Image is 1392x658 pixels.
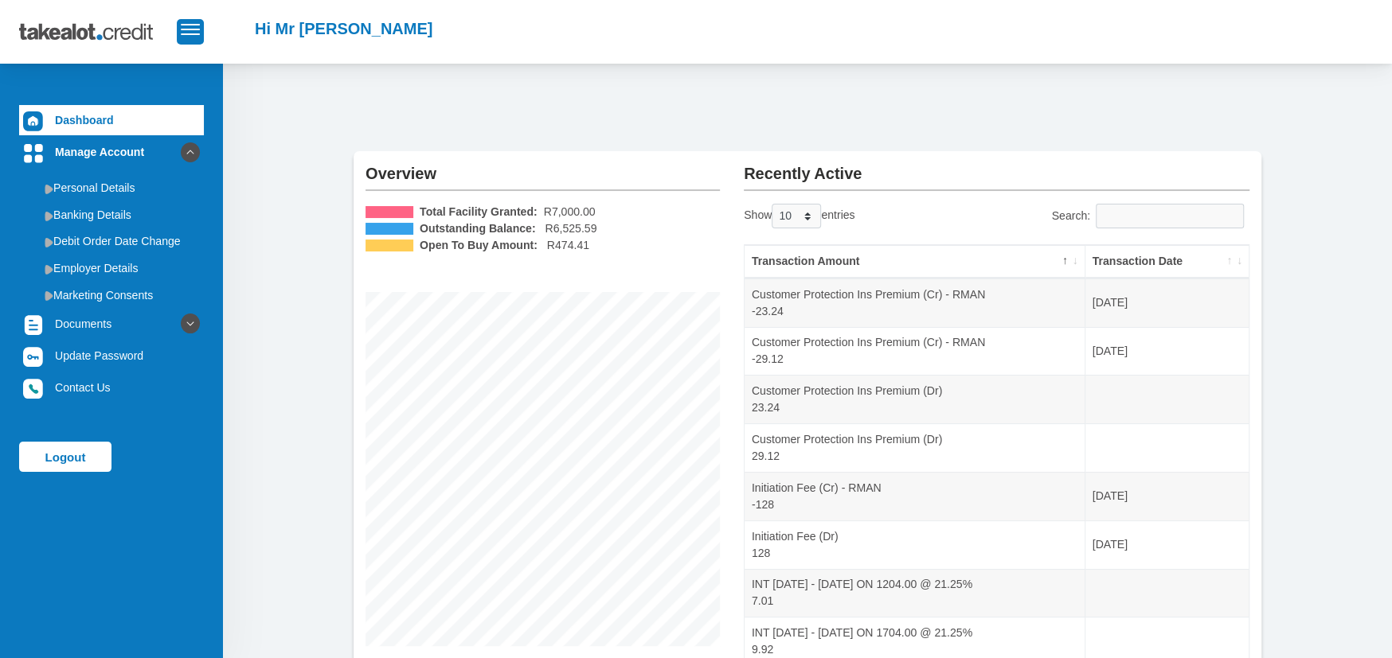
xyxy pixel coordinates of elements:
[745,278,1085,327] td: Customer Protection Ins Premium (Cr) - RMAN -23.24
[744,204,854,228] label: Show entries
[1085,520,1249,569] td: [DATE]
[19,175,204,201] a: Personal Details
[19,372,204,403] a: Contact Us
[1085,472,1249,520] td: [DATE]
[45,211,53,221] img: menu arrow
[45,290,53,301] img: menu arrow
[1085,278,1249,327] td: [DATE]
[745,375,1085,423] td: Customer Protection Ins Premium (Dr) 23.24
[45,184,53,194] img: menu arrow
[745,245,1085,278] th: Transaction Amount: activate to sort column descending
[19,137,204,167] a: Manage Account
[745,472,1085,520] td: Initiation Fee (Cr) - RMAN -128
[19,442,111,472] a: Logout
[19,309,204,339] a: Documents
[420,204,538,220] b: Total Facility Granted:
[45,264,53,274] img: menu arrow
[255,19,432,38] h2: Hi Mr [PERSON_NAME]
[45,237,53,247] img: menu arrow
[745,569,1085,617] td: INT [DATE] - [DATE] ON 1204.00 @ 21.25% 7.01
[745,327,1085,376] td: Customer Protection Ins Premium (Cr) - RMAN -29.12
[420,237,538,254] b: Open To Buy Amount:
[1096,204,1244,228] input: Search:
[545,220,596,237] span: R6,525.59
[744,151,1249,183] h2: Recently Active
[19,12,177,52] img: takealot_credit_logo.svg
[547,237,589,254] span: R474.41
[1051,204,1249,228] label: Search:
[745,520,1085,569] td: Initiation Fee (Dr) 128
[19,282,204,308] a: Marketing Consents
[19,105,204,135] a: Dashboard
[1085,327,1249,376] td: [DATE]
[1085,245,1249,278] th: Transaction Date: activate to sort column ascending
[19,228,204,254] a: Debit Order Date Change
[420,220,536,237] b: Outstanding Balance:
[366,151,720,183] h2: Overview
[544,204,596,220] span: R7,000.00
[19,341,204,371] a: Update Password
[19,255,204,281] a: Employer Details
[772,204,821,228] select: Showentries
[19,202,204,228] a: Banking Details
[745,423,1085,472] td: Customer Protection Ins Premium (Dr) 29.12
